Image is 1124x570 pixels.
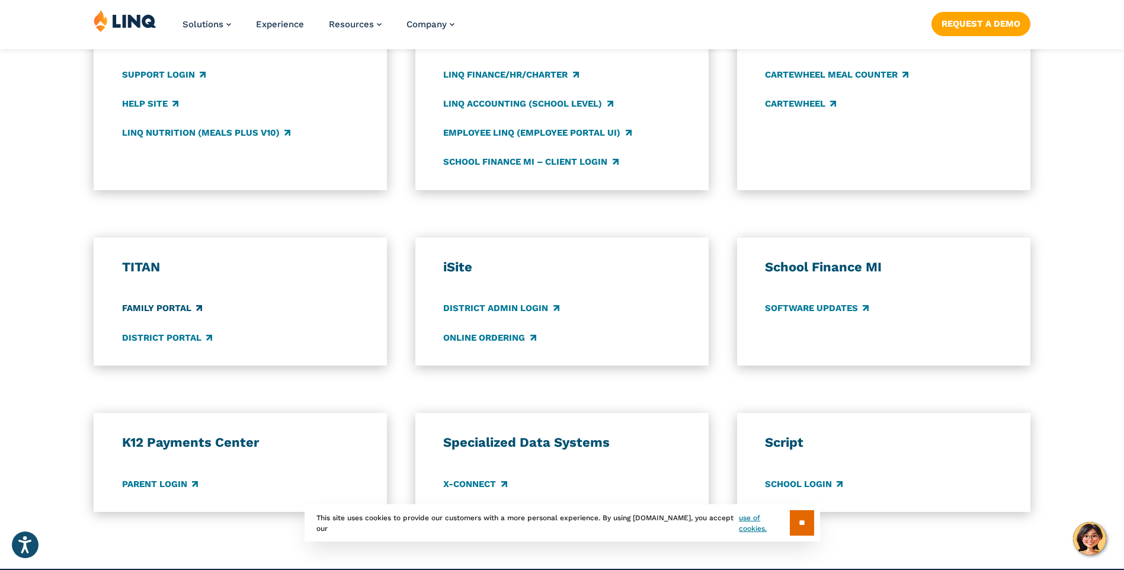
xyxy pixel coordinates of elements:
[256,19,304,30] a: Experience
[443,126,631,139] a: Employee LINQ (Employee Portal UI)
[739,513,789,534] a: use of cookies.
[122,68,206,81] a: Support Login
[443,97,613,110] a: LINQ Accounting (school level)
[122,331,212,344] a: District Portal
[443,155,618,168] a: School Finance MI – Client Login
[765,68,908,81] a: CARTEWHEEL Meal Counter
[406,19,454,30] a: Company
[182,19,223,30] span: Solutions
[406,19,447,30] span: Company
[122,434,359,451] h3: K12 Payments Center
[765,97,836,110] a: CARTEWHEEL
[931,12,1030,36] a: Request a Demo
[182,19,231,30] a: Solutions
[443,478,507,491] a: X-Connect
[122,126,290,139] a: LINQ Nutrition (Meals Plus v10)
[182,9,454,49] nav: Primary Navigation
[765,259,1002,276] h3: School Finance MI
[443,331,536,344] a: Online Ordering
[931,9,1030,36] nav: Button Navigation
[443,434,680,451] h3: Specialized Data Systems
[94,9,156,32] img: LINQ | K‑12 Software
[765,434,1002,451] h3: Script
[122,478,198,491] a: Parent Login
[443,68,578,81] a: LINQ Finance/HR/Charter
[765,478,843,491] a: School Login
[765,302,869,315] a: Software Updates
[122,259,359,276] h3: TITAN
[122,97,178,110] a: Help Site
[329,19,382,30] a: Resources
[122,302,202,315] a: Family Portal
[443,302,559,315] a: District Admin Login
[305,504,820,542] div: This site uses cookies to provide our customers with a more personal experience. By using [DOMAIN...
[329,19,374,30] span: Resources
[443,259,680,276] h3: iSite
[1073,522,1106,555] button: Hello, have a question? Let’s chat.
